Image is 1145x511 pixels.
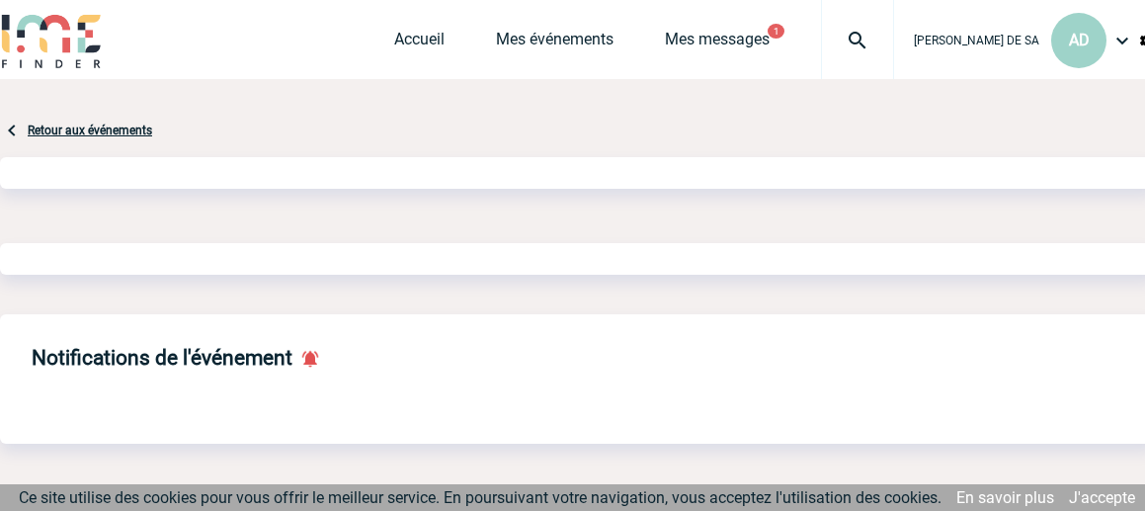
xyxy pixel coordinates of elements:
span: Ce site utilise des cookies pour vous offrir le meilleur service. En poursuivant votre navigation... [19,488,941,507]
button: 1 [768,24,784,39]
span: AD [1069,31,1090,49]
h4: Notifications de l'événement [32,346,292,370]
span: [PERSON_NAME] DE SA [914,34,1039,47]
a: Retour aux événements [28,124,152,137]
a: Accueil [394,30,445,57]
a: Mes messages [665,30,770,57]
a: J'accepte [1069,488,1135,507]
a: Mes événements [496,30,613,57]
a: En savoir plus [956,488,1054,507]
